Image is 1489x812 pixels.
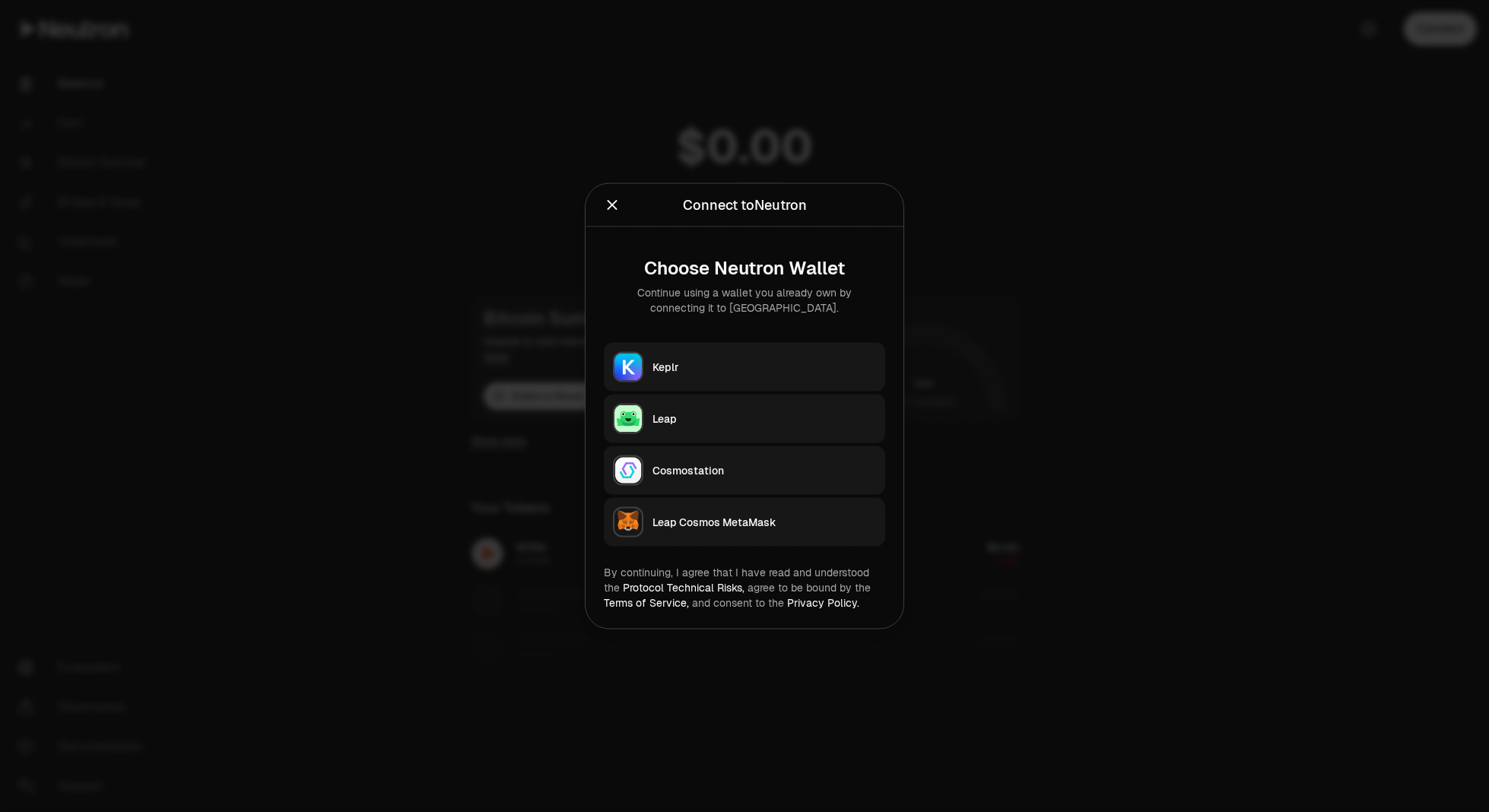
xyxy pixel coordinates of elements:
[604,565,885,611] div: By continuing, I agree that I have read and understood the agree to be bound by the and consent t...
[683,195,807,216] div: Connect to Neutron
[652,411,876,427] div: Leap
[623,581,744,595] a: Protocol Technical Risks,
[614,405,642,433] img: Leap
[614,457,642,484] img: Cosmostation
[652,360,876,375] div: Keplr
[652,463,876,478] div: Cosmostation
[604,596,689,610] a: Terms of Service,
[614,354,642,381] img: Keplr
[614,509,642,536] img: Leap Cosmos MetaMask
[604,498,885,547] button: Leap Cosmos MetaMaskLeap Cosmos MetaMask
[787,596,859,610] a: Privacy Policy.
[604,343,885,392] button: KeplrKeplr
[652,515,876,530] div: Leap Cosmos MetaMask
[604,395,885,443] button: LeapLeap
[604,446,885,495] button: CosmostationCosmostation
[616,285,873,316] div: Continue using a wallet you already own by connecting it to [GEOGRAPHIC_DATA].
[604,195,621,216] button: Close
[616,258,873,279] div: Choose Neutron Wallet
